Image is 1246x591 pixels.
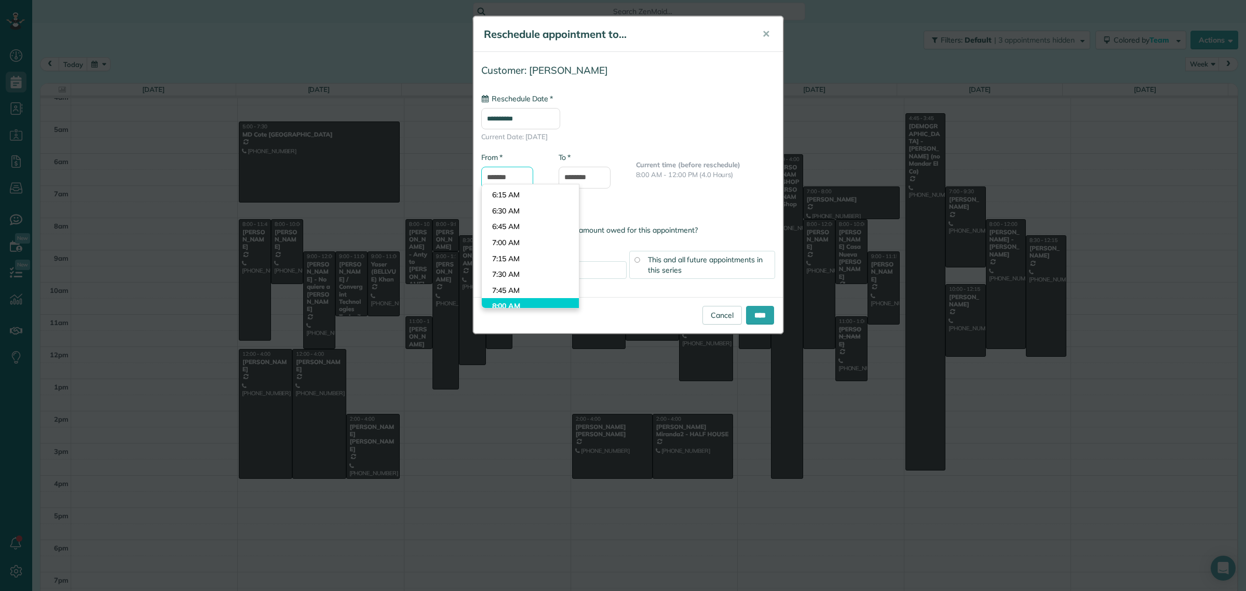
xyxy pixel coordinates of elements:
li: 7:00 AM [482,235,579,251]
li: 6:30 AM [482,203,579,219]
input: This and all future appointments in this series [634,257,640,262]
label: Apply changes to [481,236,775,247]
li: 6:15 AM [482,187,579,203]
span: Current Date: [DATE] [481,132,775,142]
label: Reschedule Date [481,93,553,104]
b: Current time (before reschedule) [636,160,741,169]
li: 6:45 AM [482,219,579,235]
p: 8:00 AM - 12:00 PM (4.0 Hours) [636,170,775,180]
li: 7:45 AM [482,283,579,299]
span: Automatically recalculate amount owed for this appointment? [493,225,698,235]
li: 7:30 AM [482,266,579,283]
label: To [559,152,571,163]
li: 7:15 AM [482,251,579,267]
label: From [481,152,503,163]
span: ✕ [762,28,770,40]
h4: Customer: [PERSON_NAME] [481,65,775,76]
h5: Reschedule appointment to... [484,27,748,42]
li: 8:00 AM [482,298,579,314]
a: Cancel [702,306,742,325]
span: This and all future appointments in this series [648,255,763,275]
